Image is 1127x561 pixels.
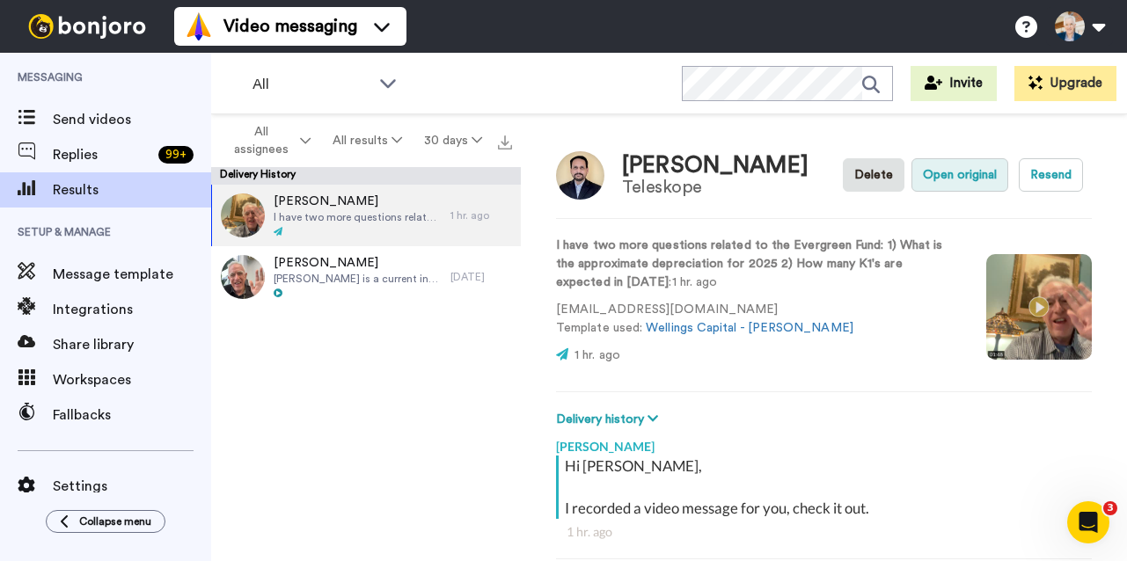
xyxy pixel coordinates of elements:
[274,272,442,286] span: [PERSON_NAME] is a current investor, $75k WREIF. He responded to the marketing email with: I am a...
[79,514,151,528] span: Collapse menu
[53,334,211,355] span: Share library
[185,12,213,40] img: vm-color.svg
[556,301,960,338] p: [EMAIL_ADDRESS][DOMAIN_NAME] Template used:
[53,264,211,285] span: Message template
[911,158,1008,192] button: Open original
[450,270,512,284] div: [DATE]
[215,116,322,165] button: All assignees
[567,523,1081,541] div: 1 hr. ago
[1019,158,1083,192] button: Resend
[53,476,211,497] span: Settings
[225,123,296,158] span: All assignees
[413,125,493,157] button: 30 days
[274,210,442,224] span: I have two more questions related to the Evergreen Fund: 1) What is the approximate depreciation ...
[274,193,442,210] span: [PERSON_NAME]
[211,246,521,308] a: [PERSON_NAME][PERSON_NAME] is a current investor, $75k WREIF. He responded to the marketing email...
[46,510,165,533] button: Collapse menu
[565,455,1087,519] div: Hi [PERSON_NAME], I recorded a video message for you, check it out.
[53,179,211,200] span: Results
[493,127,517,154] button: Export all results that match these filters now.
[574,349,620,361] span: 1 hr. ago
[21,14,153,39] img: bj-logo-header-white.svg
[1067,501,1109,543] iframe: Intercom live chat
[556,151,604,200] img: Image of Aman Brar
[911,66,997,101] button: Invite
[556,239,942,288] strong: I have two more questions related to the Evergreen Fund: 1) What is the approximate depreciation ...
[53,299,211,320] span: Integrations
[211,185,521,246] a: [PERSON_NAME]I have two more questions related to the Evergreen Fund: 1) What is the approximate ...
[556,237,960,292] p: : 1 hr. ago
[1103,501,1117,515] span: 3
[556,410,663,429] button: Delivery history
[622,178,809,197] div: Teleskope
[1014,66,1116,101] button: Upgrade
[221,255,265,299] img: fa344d2f-32f6-49b9-810d-3949657cb9f2-thumb.jpg
[53,109,211,130] span: Send videos
[223,14,357,39] span: Video messaging
[646,322,853,334] a: Wellings Capital - [PERSON_NAME]
[221,193,265,237] img: 32cfe22f-1474-4f49-b791-6bf091ba6216-thumb.jpg
[53,144,151,165] span: Replies
[211,167,521,185] div: Delivery History
[556,429,1092,455] div: [PERSON_NAME]
[274,254,442,272] span: [PERSON_NAME]
[450,208,512,222] div: 1 hr. ago
[158,146,194,164] div: 99 +
[498,135,512,149] img: export.svg
[843,158,904,192] button: Delete
[53,369,211,390] span: Workspaces
[53,404,211,426] span: Fallbacks
[252,74,370,95] span: All
[322,125,413,157] button: All results
[622,153,809,178] div: [PERSON_NAME]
